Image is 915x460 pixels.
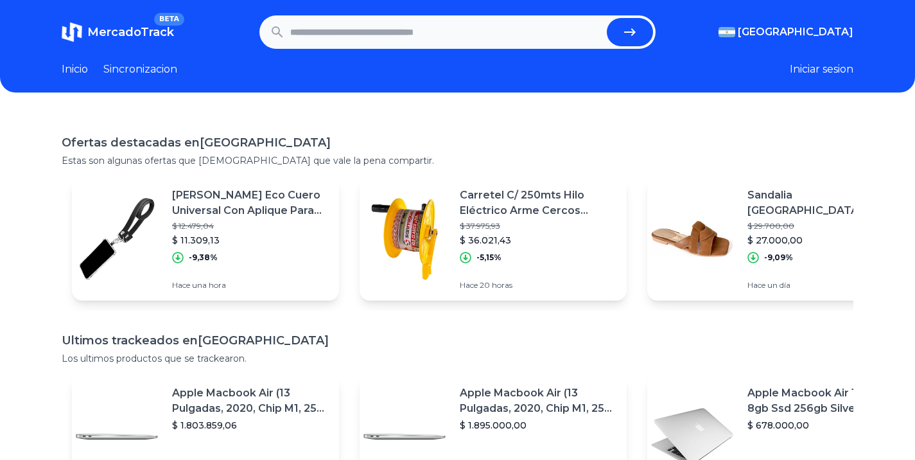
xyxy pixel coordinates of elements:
[62,62,88,77] a: Inicio
[62,22,174,42] a: MercadoTrackBETA
[62,352,853,365] p: Los ultimos productos que se trackearon.
[747,188,904,218] p: Sandalia [GEOGRAPHIC_DATA]
[747,221,904,231] p: $ 29.700,00
[62,154,853,167] p: Estas son algunas ofertas que [DEMOGRAPHIC_DATA] que vale la pena compartir.
[62,22,82,42] img: MercadoTrack
[62,134,853,152] h1: Ofertas destacadas en [GEOGRAPHIC_DATA]
[360,194,449,284] img: Featured image
[72,194,162,284] img: Featured image
[476,252,501,263] p: -5,15%
[747,234,904,247] p: $ 27.000,00
[72,177,339,301] a: Featured image[PERSON_NAME] Eco Cuero Universal Con Aplique Para Cualquier Funda$ 12.479,04$ 11.3...
[719,24,853,40] button: [GEOGRAPHIC_DATA]
[647,177,914,301] a: Featured imageSandalia [GEOGRAPHIC_DATA]$ 29.700,00$ 27.000,00-9,09%Hace un día
[747,280,904,290] p: Hace un día
[460,419,616,432] p: $ 1.895.000,00
[747,385,904,416] p: Apple Macbook Air 13 Core I5 8gb Ssd 256gb Silver
[172,280,329,290] p: Hace una hora
[460,188,616,218] p: Carretel C/ 250mts Hilo Eléctrico Arme Cercos Domiciliarios
[172,188,329,218] p: [PERSON_NAME] Eco Cuero Universal Con Aplique Para Cualquier Funda
[62,332,853,349] h1: Ultimos trackeados en [GEOGRAPHIC_DATA]
[719,27,735,37] img: Argentina
[172,234,329,247] p: $ 11.309,13
[460,385,616,416] p: Apple Macbook Air (13 Pulgadas, 2020, Chip M1, 256 Gb De Ssd, 8 Gb De Ram) - Plata
[460,280,616,290] p: Hace 20 horas
[172,419,329,432] p: $ 1.803.859,06
[790,62,853,77] button: Iniciar sesion
[172,385,329,416] p: Apple Macbook Air (13 Pulgadas, 2020, Chip M1, 256 Gb De Ssd, 8 Gb De Ram) - Plata
[647,194,737,284] img: Featured image
[154,13,184,26] span: BETA
[738,24,853,40] span: [GEOGRAPHIC_DATA]
[360,177,627,301] a: Featured imageCarretel C/ 250mts Hilo Eléctrico Arme Cercos Domiciliarios$ 37.975,93$ 36.021,43-5...
[460,234,616,247] p: $ 36.021,43
[189,252,218,263] p: -9,38%
[87,25,174,39] span: MercadoTrack
[103,62,177,77] a: Sincronizacion
[747,419,904,432] p: $ 678.000,00
[764,252,793,263] p: -9,09%
[460,221,616,231] p: $ 37.975,93
[172,221,329,231] p: $ 12.479,04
